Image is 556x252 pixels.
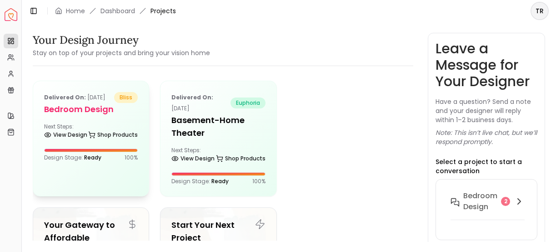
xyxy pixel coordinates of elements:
b: Delivered on: [44,93,86,101]
div: Next Steps: [44,123,138,141]
p: 100 % [252,178,265,185]
span: TR [531,3,548,19]
h5: Start Your Next Project [171,219,265,244]
a: Spacejoy [5,8,17,21]
h3: Leave a Message for Your Designer [436,41,537,90]
div: 2 [501,197,510,206]
button: TR [531,2,549,20]
div: Next Steps: [171,147,265,165]
a: Shop Products [216,152,265,165]
span: Projects [150,6,176,15]
a: Home [66,6,85,15]
span: bliss [114,92,138,103]
nav: breadcrumb [55,6,176,15]
h5: Basement-Home theater [171,114,265,139]
span: Ready [84,154,101,161]
p: Note: This isn’t live chat, but we’ll respond promptly. [436,128,537,146]
small: Stay on top of your projects and bring your vision home [33,48,210,57]
p: Design Stage: [44,154,101,161]
p: 100 % [125,154,138,161]
span: Ready [211,177,229,185]
p: Select a project to start a conversation [436,157,537,175]
p: [DATE] [44,92,105,103]
p: Have a question? Send a note and your designer will reply within 1–2 business days. [436,97,537,124]
p: Design Stage: [171,178,229,185]
a: View Design [171,152,215,165]
h6: Bedroom design [463,190,497,212]
button: Bedroom design2 [443,187,532,227]
a: Dashboard [100,6,135,15]
a: Shop Products [88,129,138,141]
img: Spacejoy Logo [5,8,17,21]
h5: Bedroom design [44,103,138,116]
span: euphoria [230,98,265,108]
b: Delivered on: [171,93,213,101]
p: [DATE] [171,92,230,114]
a: View Design [44,129,87,141]
h3: Your Design Journey [33,33,210,47]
